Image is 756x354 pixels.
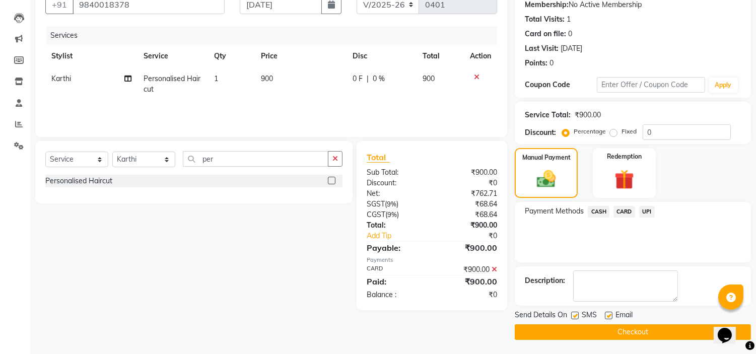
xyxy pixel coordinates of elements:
[432,199,505,209] div: ₹68.64
[255,45,347,67] th: Price
[432,209,505,220] div: ₹68.64
[525,80,597,90] div: Coupon Code
[359,242,432,254] div: Payable:
[639,206,655,218] span: UPI
[561,43,582,54] div: [DATE]
[373,74,385,84] span: 0 %
[359,167,432,178] div: Sub Total:
[567,14,571,25] div: 1
[574,127,606,136] label: Percentage
[359,275,432,288] div: Paid:
[359,209,432,220] div: ( )
[432,167,505,178] div: ₹900.00
[522,153,571,162] label: Manual Payment
[417,45,464,67] th: Total
[367,152,390,163] span: Total
[432,290,505,300] div: ₹0
[51,74,71,83] span: Karthi
[525,58,547,68] div: Points:
[525,29,566,39] div: Card on file:
[387,210,397,219] span: 9%
[622,127,637,136] label: Fixed
[575,110,601,120] div: ₹900.00
[582,310,597,322] span: SMS
[208,45,255,67] th: Qty
[423,74,435,83] span: 900
[709,78,738,93] button: Apply
[214,74,218,83] span: 1
[432,264,505,275] div: ₹900.00
[353,74,363,84] span: 0 F
[46,26,505,45] div: Services
[359,231,444,241] a: Add Tip
[588,206,609,218] span: CASH
[549,58,554,68] div: 0
[359,178,432,188] div: Discount:
[607,152,642,161] label: Redemption
[525,127,556,138] div: Discount:
[525,14,565,25] div: Total Visits:
[367,199,385,208] span: SGST
[432,178,505,188] div: ₹0
[568,29,572,39] div: 0
[597,77,705,93] input: Enter Offer / Coupon Code
[359,188,432,199] div: Net:
[432,242,505,254] div: ₹900.00
[608,167,640,192] img: _gift.svg
[525,43,559,54] div: Last Visit:
[144,74,200,94] span: Personalised Haircut
[432,275,505,288] div: ₹900.00
[515,310,567,322] span: Send Details On
[183,151,328,167] input: Search or Scan
[432,220,505,231] div: ₹900.00
[261,74,273,83] span: 900
[444,231,505,241] div: ₹0
[359,199,432,209] div: ( )
[359,290,432,300] div: Balance :
[525,110,571,120] div: Service Total:
[367,210,385,219] span: CGST
[464,45,497,67] th: Action
[367,74,369,84] span: |
[359,264,432,275] div: CARD
[525,275,565,286] div: Description:
[615,310,633,322] span: Email
[367,256,497,264] div: Payments
[613,206,635,218] span: CARD
[525,206,584,217] span: Payment Methods
[432,188,505,199] div: ₹762.71
[515,324,751,340] button: Checkout
[138,45,208,67] th: Service
[387,200,396,208] span: 9%
[45,176,112,186] div: Personalised Haircut
[45,45,138,67] th: Stylist
[347,45,417,67] th: Disc
[359,220,432,231] div: Total:
[531,168,561,190] img: _cash.svg
[714,314,746,344] iframe: chat widget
